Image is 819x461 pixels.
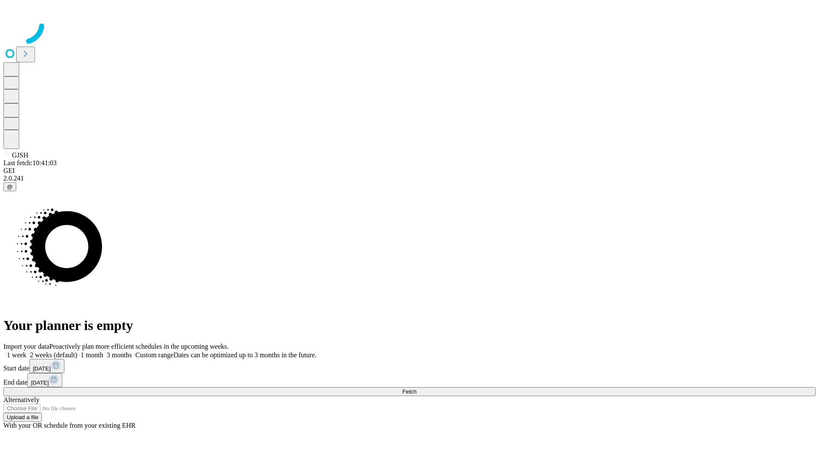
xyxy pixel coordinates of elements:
[12,152,28,159] span: GJSH
[29,359,64,373] button: [DATE]
[49,343,229,350] span: Proactively plan more efficient schedules in the upcoming weeks.
[3,422,136,429] span: With your OR schedule from your existing EHR
[3,175,816,182] div: 2.0.241
[174,351,317,359] span: Dates can be optimized up to 3 months in the future.
[7,351,26,359] span: 1 week
[3,387,816,396] button: Fetch
[135,351,173,359] span: Custom range
[107,351,132,359] span: 3 months
[7,184,13,190] span: @
[27,373,62,387] button: [DATE]
[3,182,16,191] button: @
[31,379,49,386] span: [DATE]
[3,343,49,350] span: Import your data
[3,359,816,373] div: Start date
[3,159,57,166] span: Last fetch: 10:41:03
[33,365,51,372] span: [DATE]
[3,396,39,403] span: Alternatively
[3,167,816,175] div: GEI
[81,351,103,359] span: 1 month
[3,373,816,387] div: End date
[402,388,416,395] span: Fetch
[3,318,816,333] h1: Your planner is empty
[30,351,77,359] span: 2 weeks (default)
[3,413,42,422] button: Upload a file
